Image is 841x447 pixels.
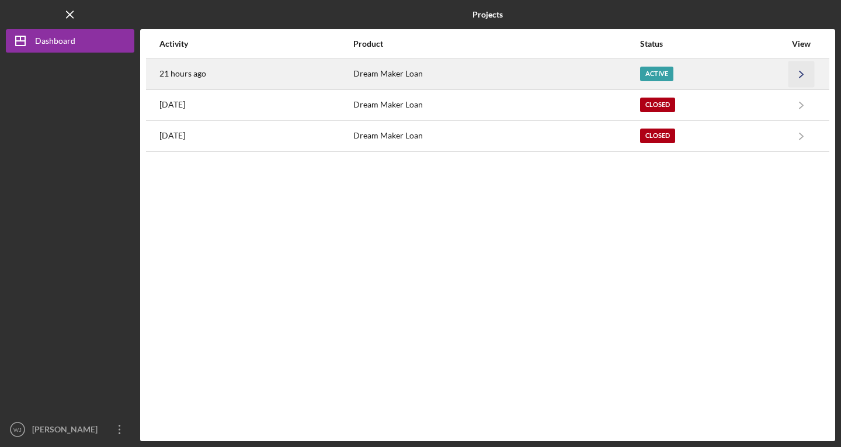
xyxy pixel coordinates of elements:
[353,60,638,89] div: Dream Maker Loan
[640,98,675,112] div: Closed
[353,39,638,48] div: Product
[353,122,638,151] div: Dream Maker Loan
[472,10,503,19] b: Projects
[159,69,206,78] time: 2025-08-18 18:46
[159,100,185,109] time: 2024-11-16 21:14
[29,418,105,444] div: [PERSON_NAME]
[6,418,134,441] button: WJ[PERSON_NAME]
[6,29,134,53] button: Dashboard
[787,39,816,48] div: View
[35,29,75,56] div: Dashboard
[159,131,185,140] time: 2023-11-30 01:02
[640,67,673,81] div: Active
[640,39,786,48] div: Status
[353,91,638,120] div: Dream Maker Loan
[13,427,22,433] text: WJ
[640,129,675,143] div: Closed
[159,39,352,48] div: Activity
